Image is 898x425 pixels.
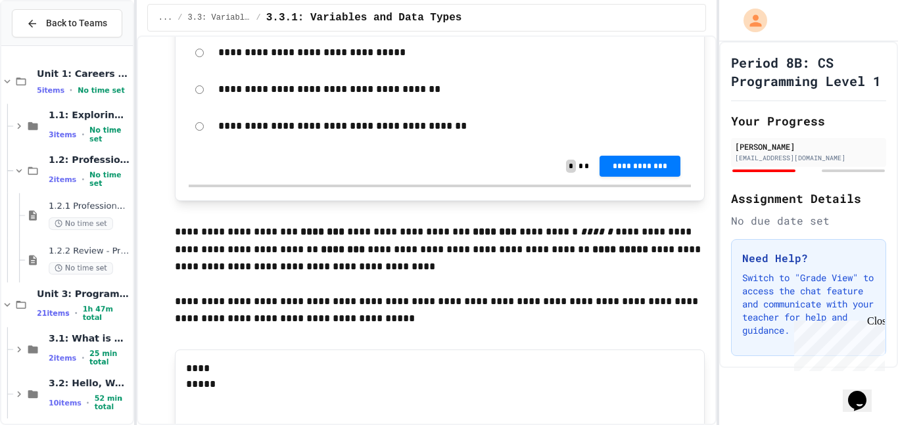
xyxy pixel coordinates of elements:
[49,109,130,121] span: 1.1: Exploring CS Careers
[49,354,76,363] span: 2 items
[158,12,173,23] span: ...
[49,201,130,212] span: 1.2.1 Professional Communication
[82,174,84,185] span: •
[89,126,130,143] span: No time set
[177,12,182,23] span: /
[731,112,886,130] h2: Your Progress
[37,86,64,95] span: 5 items
[49,217,113,230] span: No time set
[37,309,70,318] span: 21 items
[731,213,886,229] div: No due date set
[49,377,130,389] span: 3.2: Hello, World!
[49,399,82,407] span: 10 items
[742,271,875,337] p: Switch to "Grade View" to access the chat feature and communicate with your teacher for help and ...
[82,353,84,363] span: •
[266,10,462,26] span: 3.3.1: Variables and Data Types
[735,141,882,152] div: [PERSON_NAME]
[789,315,885,371] iframe: chat widget
[37,288,130,300] span: Unit 3: Programming Fundamentals
[256,12,261,23] span: /
[5,5,91,83] div: Chat with us now!Close
[75,308,78,319] span: •
[87,397,89,408] span: •
[843,372,885,412] iframe: chat widget
[49,131,76,139] span: 3 items
[731,53,886,90] h1: Period 8B: CS Programming Level 1
[46,16,107,30] span: Back to Teams
[742,250,875,266] h3: Need Help?
[49,175,76,184] span: 2 items
[12,9,122,37] button: Back to Teams
[83,305,130,322] span: 1h 47m total
[49,246,130,257] span: 1.2.2 Review - Professional Communication
[89,171,130,188] span: No time set
[89,349,130,367] span: 25 min total
[49,332,130,344] span: 3.1: What is Code?
[95,394,130,411] span: 52 min total
[82,129,84,140] span: •
[188,12,251,23] span: 3.3: Variables and Data Types
[49,262,113,275] span: No time set
[49,154,130,166] span: 1.2: Professional Communication
[731,189,886,208] h2: Assignment Details
[730,5,770,35] div: My Account
[70,85,72,95] span: •
[735,153,882,163] div: [EMAIL_ADDRESS][DOMAIN_NAME]
[78,86,125,95] span: No time set
[37,68,130,79] span: Unit 1: Careers & Professionalism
